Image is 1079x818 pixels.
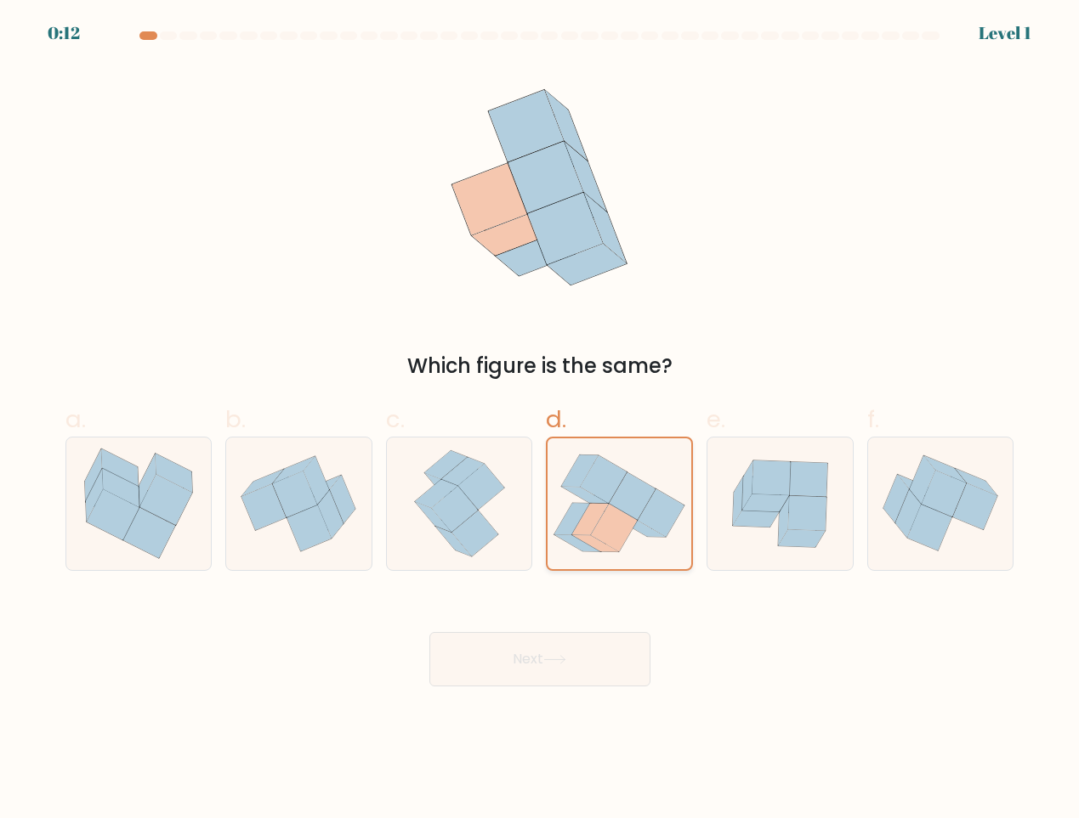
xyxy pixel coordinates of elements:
[979,20,1031,46] div: Level 1
[65,403,86,436] span: a.
[386,403,405,436] span: c.
[76,351,1004,381] div: Which figure is the same?
[48,20,80,46] div: 0:12
[867,403,879,436] span: f.
[546,403,566,436] span: d.
[707,403,725,436] span: e.
[225,403,246,436] span: b.
[429,632,650,686] button: Next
